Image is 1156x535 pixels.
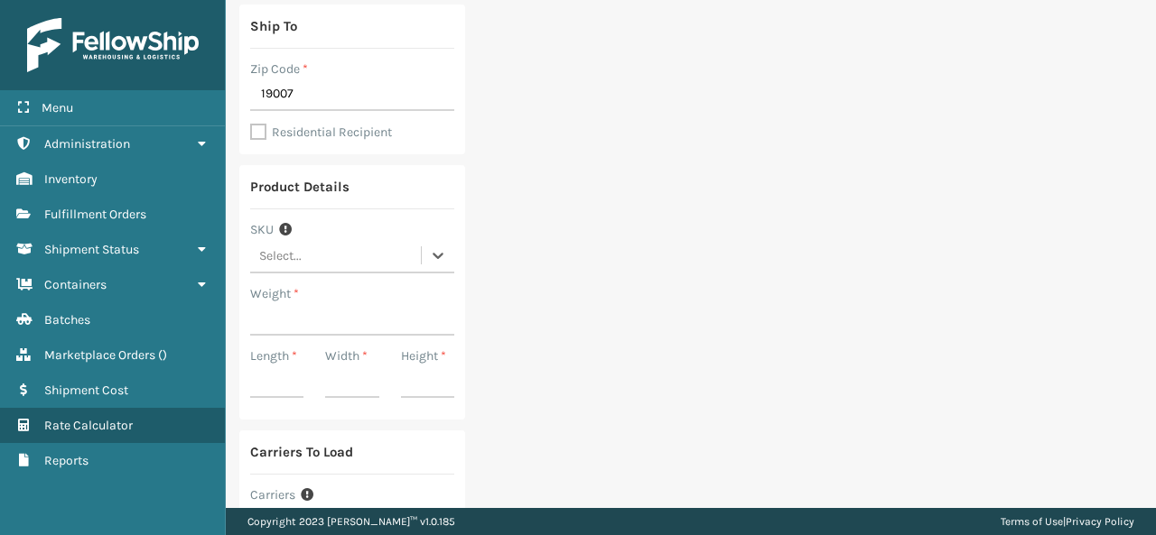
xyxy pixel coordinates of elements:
span: Containers [44,277,107,292]
span: Shipment Cost [44,383,128,398]
span: Fulfillment Orders [44,207,146,222]
span: Rate Calculator [44,418,133,433]
div: Product Details [250,176,350,198]
img: logo [27,18,199,72]
label: SKU [250,220,274,239]
span: Shipment Status [44,242,139,257]
label: Zip Code [250,60,308,78]
label: Length [250,346,297,365]
span: Marketplace Orders [44,347,155,363]
a: Privacy Policy [1066,515,1134,528]
span: Menu [42,100,73,115]
a: Terms of Use [1001,515,1063,528]
div: Select... [259,246,302,265]
label: Width [325,346,368,365]
label: Carriers [250,485,295,504]
span: Reports [44,453,89,468]
div: Carriers To Load [250,441,353,463]
p: Copyright 2023 [PERSON_NAME]™ v 1.0.185 [247,508,455,535]
label: Height [401,346,446,365]
span: Batches [44,312,90,327]
div: | [1001,508,1134,535]
div: Ship To [250,15,297,37]
span: Administration [44,136,130,152]
span: ( ) [158,347,167,363]
label: Weight [250,284,299,303]
span: Inventory [44,171,98,187]
label: Residential Recipient [250,125,392,140]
